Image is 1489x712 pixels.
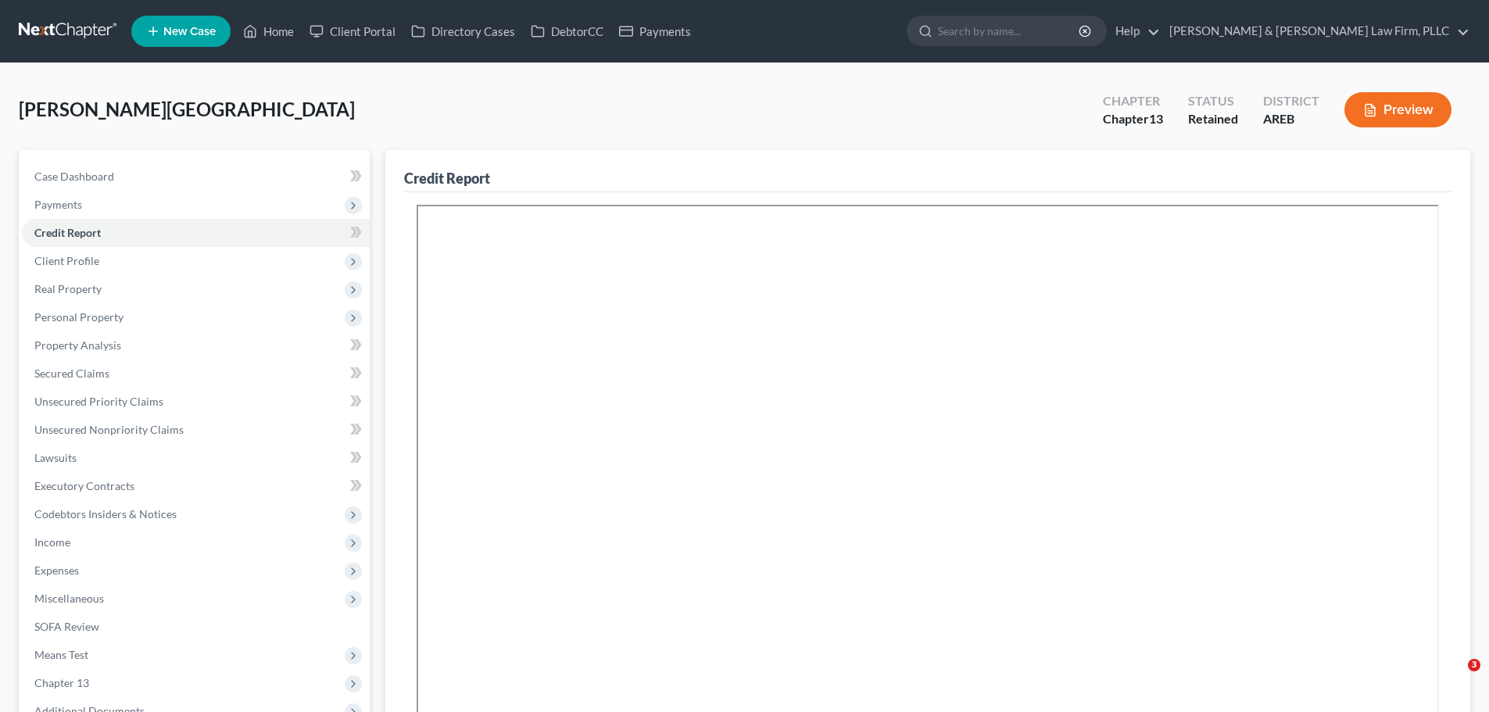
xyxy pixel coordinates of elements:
[34,395,163,408] span: Unsecured Priority Claims
[1149,111,1163,126] span: 13
[34,226,101,239] span: Credit Report
[403,17,523,45] a: Directory Cases
[22,388,370,416] a: Unsecured Priority Claims
[34,282,102,295] span: Real Property
[34,198,82,211] span: Payments
[1161,17,1469,45] a: [PERSON_NAME] & [PERSON_NAME] Law Firm, PLLC
[1188,110,1238,128] div: Retained
[34,535,70,549] span: Income
[1263,92,1319,110] div: District
[22,472,370,500] a: Executory Contracts
[523,17,611,45] a: DebtorCC
[611,17,699,45] a: Payments
[34,338,121,352] span: Property Analysis
[404,169,490,188] div: Credit Report
[34,564,79,577] span: Expenses
[34,648,88,661] span: Means Test
[34,676,89,689] span: Chapter 13
[1103,110,1163,128] div: Chapter
[34,620,99,633] span: SOFA Review
[34,423,184,436] span: Unsecured Nonpriority Claims
[938,16,1081,45] input: Search by name...
[163,26,216,38] span: New Case
[1263,110,1319,128] div: AREB
[22,444,370,472] a: Lawsuits
[1188,92,1238,110] div: Status
[22,163,370,191] a: Case Dashboard
[34,367,109,380] span: Secured Claims
[22,360,370,388] a: Secured Claims
[1468,659,1480,671] span: 3
[34,479,134,492] span: Executory Contracts
[1344,92,1451,127] button: Preview
[34,310,123,324] span: Personal Property
[302,17,403,45] a: Client Portal
[34,170,114,183] span: Case Dashboard
[1103,92,1163,110] div: Chapter
[22,416,370,444] a: Unsecured Nonpriority Claims
[34,254,99,267] span: Client Profile
[22,219,370,247] a: Credit Report
[34,592,104,605] span: Miscellaneous
[34,451,77,464] span: Lawsuits
[235,17,302,45] a: Home
[19,98,355,120] span: [PERSON_NAME][GEOGRAPHIC_DATA]
[34,507,177,521] span: Codebtors Insiders & Notices
[22,613,370,641] a: SOFA Review
[1108,17,1160,45] a: Help
[22,331,370,360] a: Property Analysis
[1436,659,1473,696] iframe: Intercom live chat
